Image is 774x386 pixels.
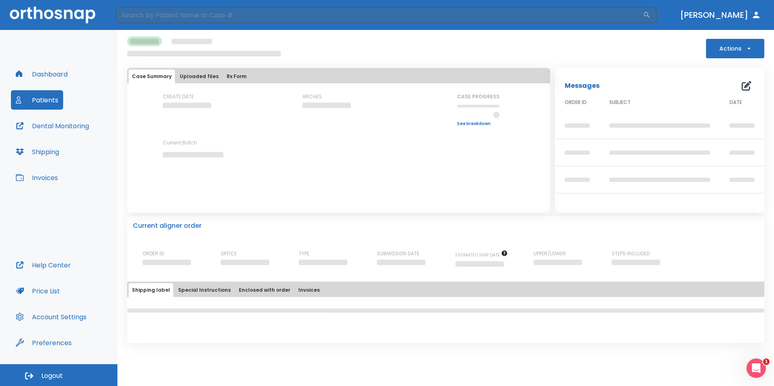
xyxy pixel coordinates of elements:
[729,99,742,106] span: DATE
[11,90,63,110] button: Patients
[41,371,63,380] span: Logout
[223,70,250,83] button: Rx Form
[129,283,173,297] button: Shipping label
[176,70,222,83] button: Uploaded files
[609,99,631,106] span: SUBJECT
[677,8,764,22] button: [PERSON_NAME]
[142,250,164,257] p: ORDER ID
[295,283,323,297] button: Invoices
[129,70,175,83] button: Case Summary
[746,358,766,378] iframe: Intercom live chat
[129,283,763,297] div: tabs
[221,250,237,257] p: OFFICE
[457,121,500,126] a: See breakdown
[163,139,236,146] p: Current Batch
[763,358,770,365] span: 1
[706,39,764,58] button: Actions
[129,70,549,83] div: tabs
[457,93,500,100] p: CASE PROGRESS
[565,81,600,91] p: Messages
[565,99,587,106] span: ORDER ID
[163,93,194,100] p: CREATE DATE
[299,250,309,257] p: TYPE
[236,283,293,297] button: Enclosed with order
[11,307,91,327] button: Account Settings
[11,168,63,187] button: Invoices
[11,64,72,84] button: Dashboard
[534,250,566,257] p: UPPER/LOWER
[175,283,234,297] button: Special Instructions
[11,116,94,136] button: Dental Monitoring
[377,250,419,257] p: SUBMISSION DATE
[612,250,650,257] p: STEPS INCLUDED
[11,255,76,275] button: Help Center
[11,142,64,161] button: Shipping
[11,333,77,352] button: Preferences
[116,7,643,23] input: Search by Patient Name or Case #
[11,281,65,301] button: Price List
[133,221,202,231] p: Current aligner order
[302,93,322,100] p: ARCHES
[455,252,508,258] span: The date will be available after approving treatment plan
[10,6,96,23] img: Orthosnap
